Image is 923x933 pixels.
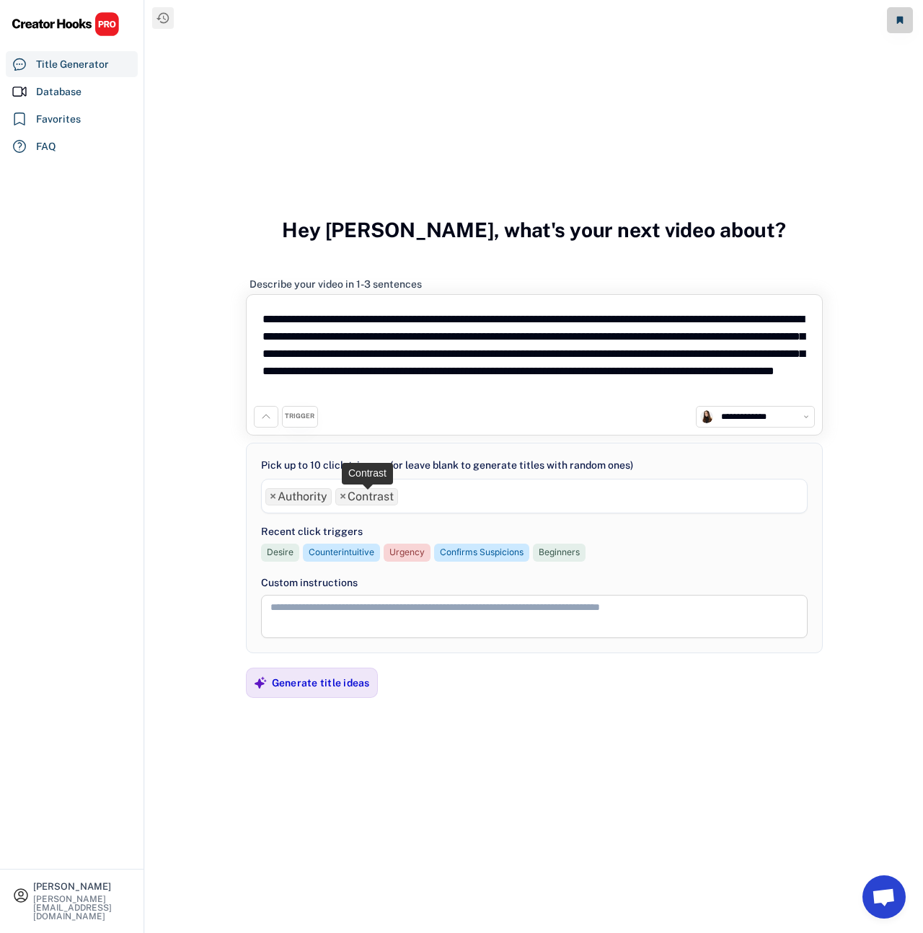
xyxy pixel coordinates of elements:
div: Pick up to 10 click triggers (or leave blank to generate titles with random ones) [261,458,633,473]
li: Contrast [335,488,398,505]
div: [PERSON_NAME] [33,882,131,891]
div: Generate title ideas [272,676,370,689]
div: [PERSON_NAME][EMAIL_ADDRESS][DOMAIN_NAME] [33,895,131,921]
div: Title Generator [36,57,109,72]
div: FAQ [36,139,56,154]
div: Describe your video in 1-3 sentences [249,278,422,291]
span: × [340,491,346,503]
h3: Hey [PERSON_NAME], what's your next video about? [282,203,786,257]
div: Database [36,84,81,100]
div: Urgency [389,547,425,559]
div: Favorites [36,112,81,127]
div: Beginners [539,547,580,559]
img: channels4_profile.jpg [700,410,713,423]
div: Counterintuitive [309,547,374,559]
li: Authority [265,488,332,505]
div: Desire [267,547,293,559]
img: CHPRO%20Logo.svg [12,12,120,37]
div: Custom instructions [261,575,808,591]
div: TRIGGER [285,412,314,421]
div: Recent click triggers [261,524,363,539]
div: Confirms Suspicions [440,547,524,559]
span: × [270,491,276,503]
a: Open chat [862,875,906,919]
